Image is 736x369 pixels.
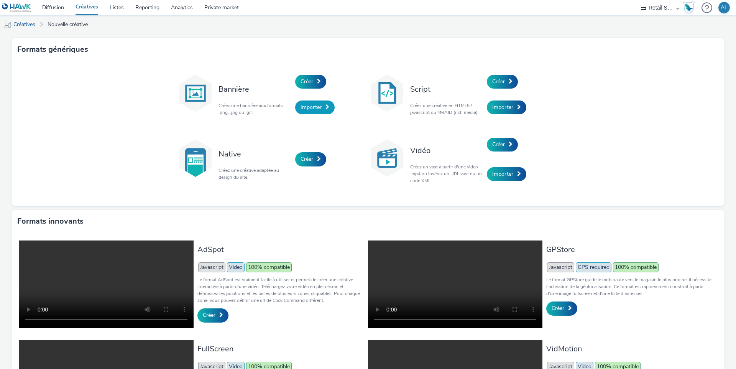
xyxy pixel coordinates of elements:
[246,262,292,272] span: 100% compatible
[547,262,574,272] span: Javascript
[197,308,228,322] a: Créer
[552,305,564,312] span: Créer
[301,104,322,111] span: Importer
[410,163,483,184] p: Créez un vast à partir d'une video .mp4 ou insérez un URL vast ou un code XML.
[492,170,513,178] span: Importer
[546,244,713,255] h3: GPStore
[17,216,84,227] h3: Formats innovants
[197,244,364,255] h3: AdSpot
[487,138,518,152] a: Créer
[368,139,406,177] img: video.svg
[219,102,291,116] p: Créez une bannière aux formats .png, .jpg ou .gif.
[295,75,326,89] a: Créer
[176,74,215,112] img: banner.svg
[295,100,335,114] a: Importer
[44,15,92,34] a: Nouvelle créative
[683,2,695,14] img: Hawk Academy
[487,75,518,89] a: Créer
[301,155,313,163] span: Créer
[492,78,505,85] span: Créer
[2,3,31,13] img: undefined Logo
[546,276,713,297] p: Le format GPStore guide le mobinaute vers le magasin le plus proche, il nécessite l’activation de...
[487,100,526,114] a: Importer
[301,78,313,85] span: Créer
[227,262,245,272] span: Video
[546,344,713,354] h3: VidMotion
[721,2,728,13] div: AL
[17,44,88,55] h3: Formats génériques
[410,84,483,94] h3: Script
[487,167,526,181] a: Importer
[368,74,406,112] img: code.svg
[197,276,364,304] p: Le format AdSpot est vraiment facile à utiliser et permet de créer une créative interactive à par...
[197,344,364,354] h3: FullScreen
[219,84,291,94] h3: Bannière
[546,301,577,315] a: Créer
[613,262,659,272] span: 100% compatible
[198,262,225,272] span: Javascript
[492,104,513,111] span: Importer
[176,139,215,177] img: native.svg
[219,149,291,159] h3: Native
[410,145,483,156] h3: Vidéo
[219,167,291,181] p: Créez une créative adaptée au design du site.
[4,21,11,29] img: mobile
[492,141,505,148] span: Créer
[683,2,698,14] a: Hawk Academy
[295,152,326,166] a: Créer
[410,102,483,116] p: Créez une créative en HTML5 / javascript ou MRAID (rich media).
[203,311,215,319] span: Créer
[576,262,611,272] span: GPS required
